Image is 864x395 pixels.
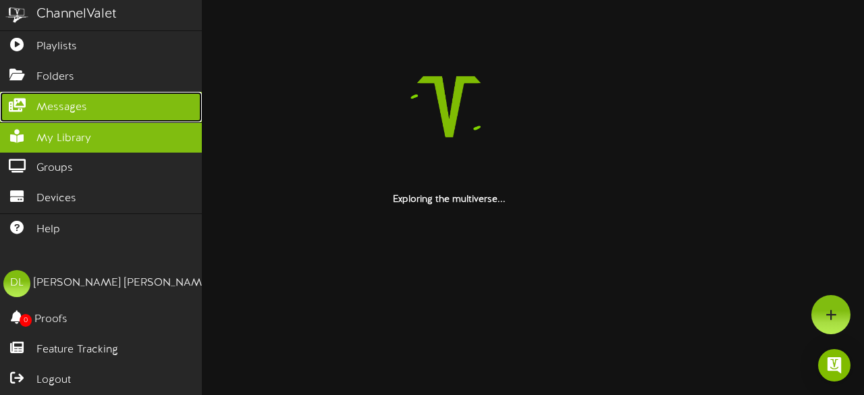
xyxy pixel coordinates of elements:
[36,222,60,238] span: Help
[36,39,77,55] span: Playlists
[36,100,87,115] span: Messages
[36,373,71,388] span: Logout
[393,194,506,205] strong: Exploring the multiverse...
[818,349,850,381] div: Open Intercom Messenger
[36,131,91,147] span: My Library
[36,342,118,358] span: Feature Tracking
[36,191,76,207] span: Devices
[3,270,30,297] div: DL
[34,312,67,327] span: Proofs
[36,70,74,85] span: Folders
[36,161,73,176] span: Groups
[36,5,117,24] div: ChannelValet
[20,314,32,327] span: 0
[362,20,535,193] img: loading-spinner-5.png
[34,275,211,291] div: [PERSON_NAME] [PERSON_NAME]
